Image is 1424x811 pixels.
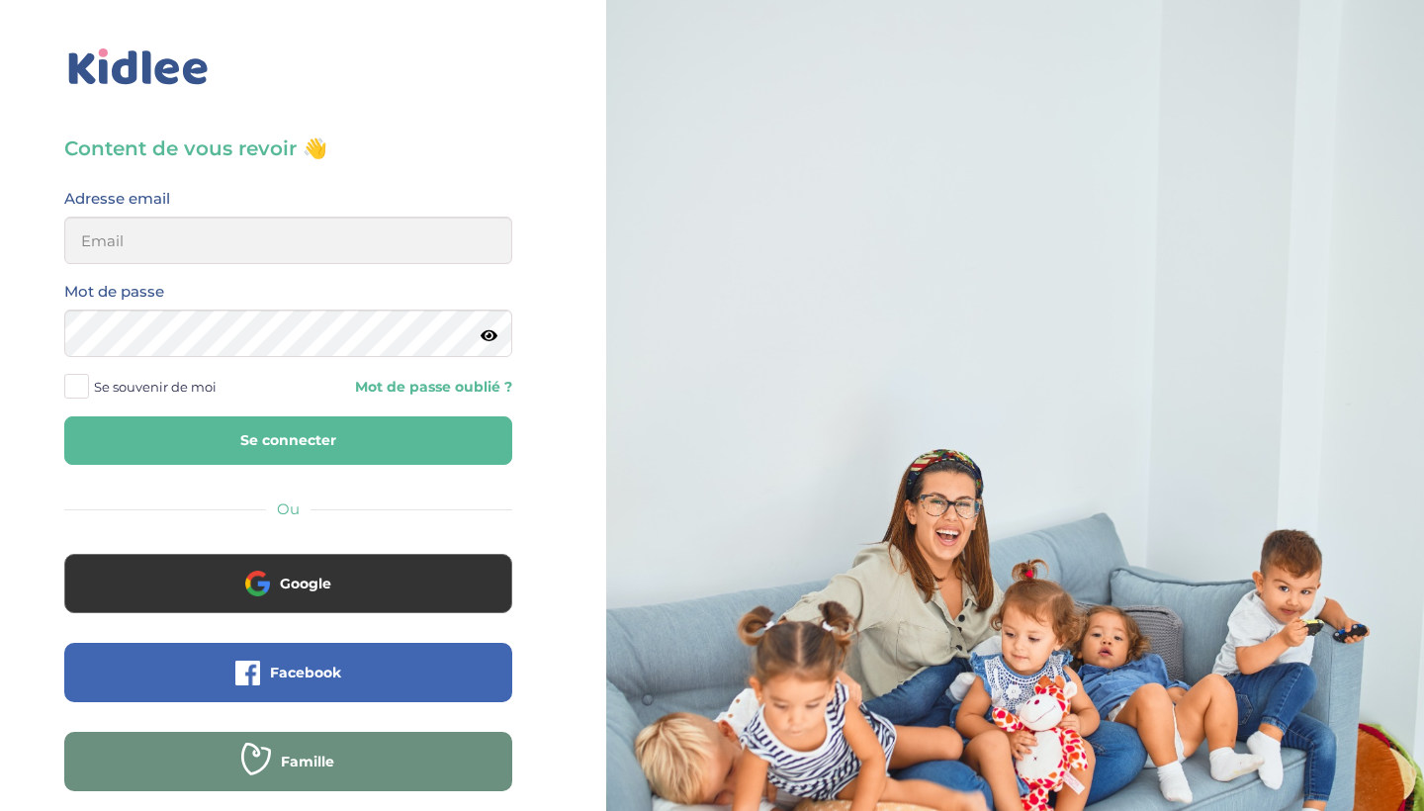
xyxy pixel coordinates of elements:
button: Famille [64,732,512,791]
a: Famille [64,766,512,784]
button: Se connecter [64,416,512,465]
a: Mot de passe oublié ? [303,378,511,397]
span: Famille [281,752,334,771]
h3: Content de vous revoir 👋 [64,135,512,162]
img: logo_kidlee_bleu [64,45,213,90]
a: Google [64,587,512,606]
img: google.png [245,571,270,595]
img: facebook.png [235,661,260,685]
label: Mot de passe [64,279,164,305]
span: Google [280,574,331,593]
label: Adresse email [64,186,170,212]
a: Facebook [64,676,512,695]
button: Google [64,554,512,613]
input: Email [64,217,512,264]
span: Facebook [270,663,341,682]
span: Ou [277,499,300,518]
button: Facebook [64,643,512,702]
span: Se souvenir de moi [94,374,217,400]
